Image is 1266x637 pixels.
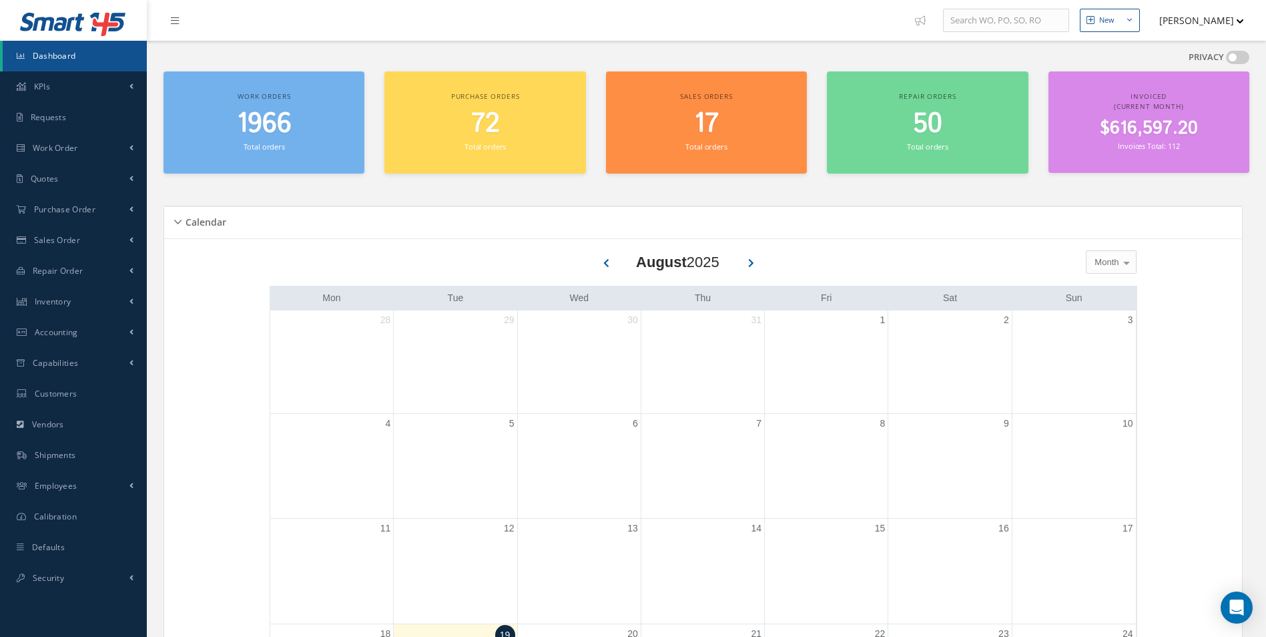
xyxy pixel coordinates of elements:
td: July 30, 2025 [517,310,641,414]
td: August 16, 2025 [888,519,1012,624]
a: Work orders 1966 Total orders [164,71,364,174]
td: August 10, 2025 [1012,413,1135,519]
div: New [1099,15,1115,26]
a: August 15, 2025 [872,519,888,538]
td: August 7, 2025 [641,413,764,519]
a: August 2, 2025 [1001,310,1012,330]
a: Wednesday [567,290,591,306]
a: July 29, 2025 [501,310,517,330]
small: Total orders [464,142,506,152]
div: 2025 [636,251,719,273]
td: August 5, 2025 [394,413,517,519]
button: New [1080,9,1140,32]
td: July 31, 2025 [641,310,764,414]
td: August 4, 2025 [270,413,394,519]
a: Thursday [692,290,713,306]
span: Capabilities [33,357,79,369]
span: 1966 [237,105,292,143]
span: Repair Order [33,265,83,276]
span: Accounting [35,327,78,338]
span: Work orders [238,91,290,101]
td: August 13, 2025 [517,519,641,624]
span: KPIs [34,81,50,92]
td: August 15, 2025 [765,519,888,624]
td: August 2, 2025 [888,310,1012,414]
span: Customers [35,388,77,399]
a: August 9, 2025 [1001,414,1012,433]
a: August 7, 2025 [753,414,764,433]
a: July 31, 2025 [749,310,765,330]
a: August 12, 2025 [501,519,517,538]
span: Month [1091,256,1119,269]
a: August 5, 2025 [507,414,517,433]
h5: Calendar [182,212,226,228]
a: Monday [320,290,343,306]
td: August 8, 2025 [765,413,888,519]
a: Sunday [1063,290,1085,306]
small: Total orders [244,142,285,152]
span: Purchase orders [451,91,520,101]
a: August 16, 2025 [996,519,1012,538]
a: Tuesday [445,290,466,306]
span: Defaults [32,542,65,553]
td: August 1, 2025 [765,310,888,414]
a: August 14, 2025 [749,519,765,538]
a: Purchase orders 72 Total orders [384,71,585,174]
span: Inventory [35,296,71,307]
td: July 29, 2025 [394,310,517,414]
small: Total orders [685,142,727,152]
span: 17 [694,105,719,143]
button: [PERSON_NAME] [1147,7,1244,33]
a: August 1, 2025 [878,310,888,330]
a: Friday [818,290,834,306]
span: Invoiced [1131,91,1167,101]
span: 50 [913,105,942,143]
small: Total orders [907,142,948,152]
span: Security [33,572,64,584]
span: Work Order [33,142,78,154]
span: Sales orders [680,91,732,101]
a: August 11, 2025 [378,519,394,538]
a: August 4, 2025 [382,414,393,433]
span: Sales Order [34,234,80,246]
span: Calibration [34,511,77,522]
a: July 30, 2025 [625,310,641,330]
td: August 17, 2025 [1012,519,1135,624]
span: Quotes [31,173,59,184]
a: Repair orders 50 Total orders [827,71,1028,174]
a: July 28, 2025 [378,310,394,330]
span: Vendors [32,419,64,430]
small: Invoices Total: 112 [1118,141,1179,151]
a: Invoiced (Current Month) $616,597.20 Invoices Total: 112 [1048,71,1249,173]
td: August 9, 2025 [888,413,1012,519]
span: Repair orders [899,91,956,101]
a: August 13, 2025 [625,519,641,538]
td: August 12, 2025 [394,519,517,624]
div: Open Intercom Messenger [1221,592,1253,624]
a: Dashboard [3,41,147,71]
a: August 8, 2025 [878,414,888,433]
td: August 6, 2025 [517,413,641,519]
span: $616,597.20 [1100,116,1198,142]
span: (Current Month) [1114,101,1184,111]
input: Search WO, PO, SO, RO [943,9,1069,33]
span: Employees [35,480,77,491]
b: August [636,254,687,270]
a: August 3, 2025 [1125,310,1136,330]
td: August 14, 2025 [641,519,764,624]
a: August 10, 2025 [1120,414,1136,433]
a: Saturday [940,290,960,306]
td: August 3, 2025 [1012,310,1135,414]
td: August 11, 2025 [270,519,394,624]
a: Sales orders 17 Total orders [606,71,807,174]
span: Requests [31,112,66,123]
span: Purchase Order [34,204,95,215]
span: Shipments [35,449,76,461]
a: August 6, 2025 [630,414,641,433]
span: 72 [471,105,500,143]
label: PRIVACY [1189,51,1224,64]
td: July 28, 2025 [270,310,394,414]
a: August 17, 2025 [1120,519,1136,538]
span: Dashboard [33,50,76,61]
